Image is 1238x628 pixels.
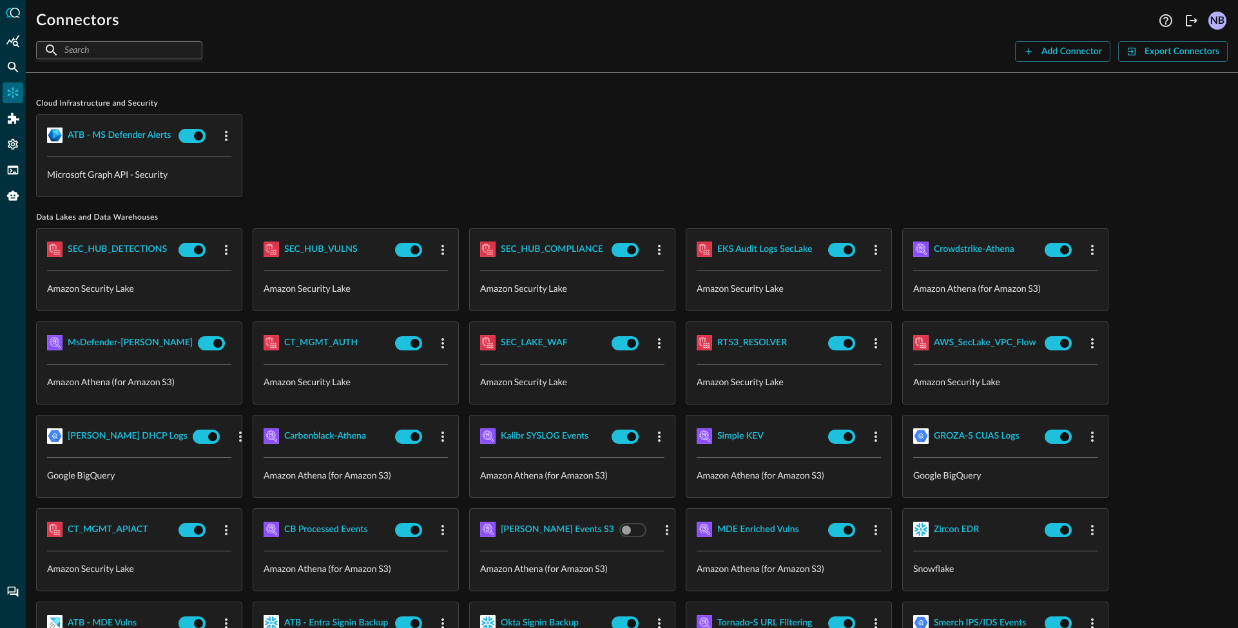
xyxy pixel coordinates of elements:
[47,428,63,444] img: GoogleBigQuery.svg
[480,335,496,350] img: AWSSecurityLake.svg
[717,426,764,446] button: Simple KEV
[934,242,1014,258] div: Crowdstrike-Athena
[68,426,188,446] button: [PERSON_NAME] DHCP Logs
[697,281,881,295] p: Amazon Security Lake
[934,428,1020,444] div: GROZA-S CUAS Logs
[284,239,358,260] button: SEC_HUB_VULNS
[3,160,23,180] div: FSQL
[697,375,881,388] p: Amazon Security Lake
[501,426,588,446] button: Kalibr SYSLOG Events
[47,128,63,143] img: MicrosoftGraph.svg
[3,134,23,155] div: Settings
[717,428,764,444] div: Simple KEV
[284,426,366,446] button: Carbonblack-Athena
[47,335,63,350] img: AWSAthena.svg
[480,562,664,575] p: Amazon Athena (for Amazon S3)
[1041,44,1102,60] div: Add Connector
[913,242,929,257] img: AWSAthena.svg
[480,428,496,444] img: AWSAthena.svg
[501,428,588,444] div: Kalibr SYSLOG Events
[934,426,1020,446] button: GROZA-S CUAS Logs
[68,332,193,353] button: MsDefender-[PERSON_NAME]
[913,335,929,350] img: AWSSecurityLake.svg
[3,186,23,206] div: Query Agent
[913,281,1098,295] p: Amazon Athena (for Amazon S3)
[1208,12,1226,30] div: NB
[697,522,712,537] img: AWSAthena.svg
[501,242,603,258] div: SEC_HUB_COMPLIANCE
[717,239,812,260] button: EKS Audit Logs SecLake
[1015,41,1110,62] button: Add Connector
[264,468,448,482] p: Amazon Athena (for Amazon S3)
[68,428,188,444] div: [PERSON_NAME] DHCP Logs
[264,335,279,350] img: AWSSecurityLake.svg
[717,335,787,351] div: RT53_RESOLVER
[47,242,63,257] img: AWSSecurityLake.svg
[501,239,603,260] button: SEC_HUB_COMPLIANCE
[913,428,929,444] img: GoogleBigQuery.svg
[264,428,279,444] img: AWSAthena.svg
[480,281,664,295] p: Amazon Security Lake
[68,239,167,260] button: SEC_HUB_DETECTIONS
[480,468,664,482] p: Amazon Athena (for Amazon S3)
[501,522,614,538] div: [PERSON_NAME] Events S3
[284,522,368,538] div: CB Processed Events
[480,375,664,388] p: Amazon Security Lake
[1181,10,1202,31] button: Logout
[47,522,63,537] img: AWSSecurityLake.svg
[3,57,23,77] div: Federated Search
[934,335,1036,351] div: AWS_SecLake_VPC_Flow
[264,375,448,388] p: Amazon Security Lake
[717,242,812,258] div: EKS Audit Logs SecLake
[913,562,1098,575] p: Snowflake
[697,562,881,575] p: Amazon Athena (for Amazon S3)
[480,522,496,537] img: AWSAthena.svg
[68,522,148,538] div: CT_MGMT_APIACT
[284,332,358,353] button: CT_MGMT_AUTH
[264,522,279,537] img: AWSAthena.svg
[501,335,568,351] div: SEC_LAKE_WAF
[717,519,799,540] button: MDE Enriched Vulns
[47,468,231,482] p: Google BigQuery
[717,332,787,353] button: RT53_RESOLVER
[697,468,881,482] p: Amazon Athena (for Amazon S3)
[934,522,979,538] div: Zircon EDR
[284,335,358,351] div: CT_MGMT_AUTH
[1145,44,1219,60] div: Export Connectors
[284,519,368,540] button: CB Processed Events
[3,31,23,52] div: Summary Insights
[264,242,279,257] img: AWSSecurityLake.svg
[284,242,358,258] div: SEC_HUB_VULNS
[501,332,568,353] button: SEC_LAKE_WAF
[68,128,171,144] div: ATB - MS Defender Alerts
[501,519,614,540] button: [PERSON_NAME] Events S3
[1156,10,1176,31] button: Help
[913,468,1098,482] p: Google BigQuery
[47,281,231,295] p: Amazon Security Lake
[697,242,712,257] img: AWSSecurityLake.svg
[697,335,712,350] img: AWSSecurityLake.svg
[1118,41,1228,62] button: Export Connectors
[284,428,366,444] div: Carbonblack-Athena
[697,428,712,444] img: AWSAthena.svg
[934,239,1014,260] button: Crowdstrike-Athena
[68,519,148,540] button: CT_MGMT_APIACT
[68,242,167,258] div: SEC_HUB_DETECTIONS
[934,332,1036,353] button: AWS_SecLake_VPC_Flow
[934,519,979,540] button: Zircon EDR
[47,375,231,388] p: Amazon Athena (for Amazon S3)
[480,242,496,257] img: AWSSecurityLake.svg
[68,125,171,146] button: ATB - MS Defender Alerts
[717,522,799,538] div: MDE Enriched Vulns
[3,82,23,103] div: Connectors
[913,522,929,537] img: Snowflake.svg
[64,38,173,62] input: Search
[3,582,23,602] div: Chat
[913,375,1098,388] p: Amazon Security Lake
[3,108,24,129] div: Addons
[47,167,231,181] p: Microsoft Graph API - Security
[264,281,448,295] p: Amazon Security Lake
[36,213,1228,223] span: Data Lakes and Data Warehouses
[36,99,1228,109] span: Cloud Infrastructure and Security
[68,335,193,351] div: MsDefender-[PERSON_NAME]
